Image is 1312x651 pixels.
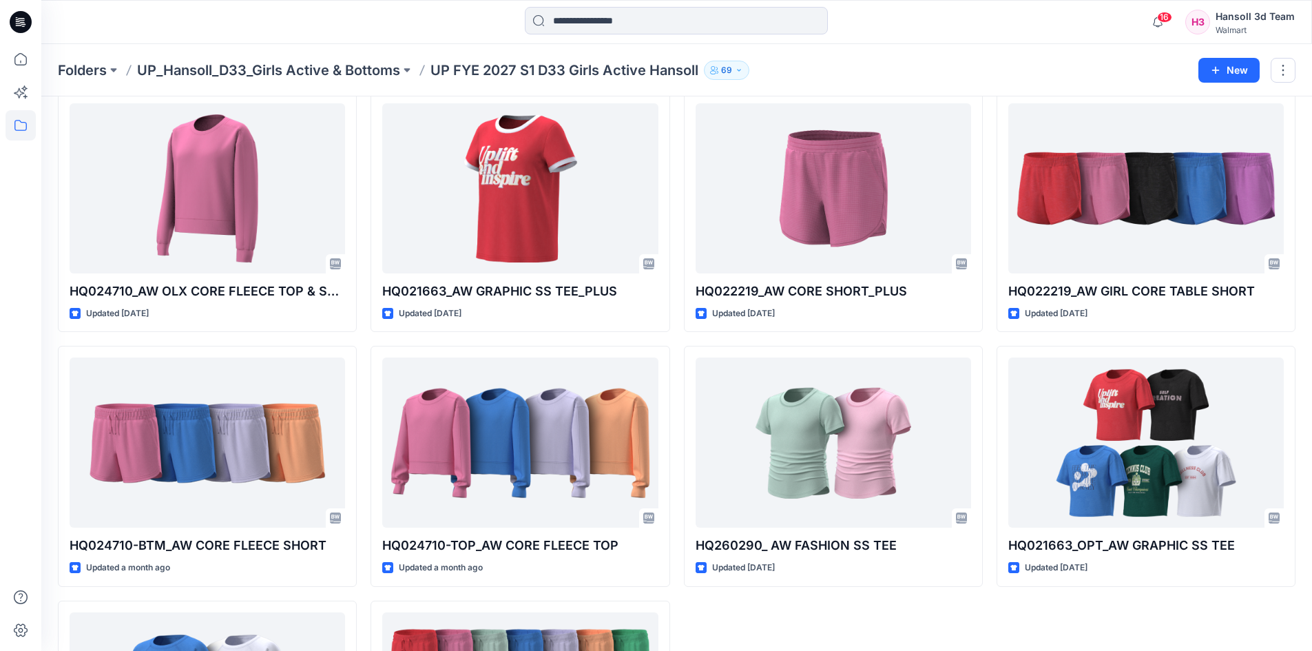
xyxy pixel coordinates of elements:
button: New [1198,58,1260,83]
a: HQ260290_ AW FASHION SS TEE [696,358,971,528]
span: 16 [1157,12,1172,23]
p: Updated a month ago [399,561,483,575]
a: HQ022219_AW GIRL CORE TABLE SHORT [1008,103,1284,273]
p: Updated [DATE] [1025,561,1087,575]
p: Updated [DATE] [712,307,775,321]
p: HQ022219_AW CORE SHORT_PLUS [696,282,971,301]
p: HQ024710-BTM_AW CORE FLEECE SHORT [70,536,345,555]
a: HQ024710_AW OLX CORE FLEECE TOP & SHORT SET_PLUS [70,103,345,273]
a: HQ021663_OPT_AW GRAPHIC SS TEE [1008,358,1284,528]
p: Updated [DATE] [1025,307,1087,321]
p: HQ021663_OPT_AW GRAPHIC SS TEE [1008,536,1284,555]
a: HQ024710-TOP_AW CORE FLEECE TOP [382,358,658,528]
p: Updated [DATE] [86,307,149,321]
p: 69 [721,63,732,78]
div: H3 [1185,10,1210,34]
p: HQ024710-TOP_AW CORE FLEECE TOP [382,536,658,555]
button: 69 [704,61,749,80]
a: HQ024710-BTM_AW CORE FLEECE SHORT [70,358,345,528]
p: HQ022219_AW GIRL CORE TABLE SHORT [1008,282,1284,301]
p: UP FYE 2027 S1 D33 Girls Active Hansoll [430,61,698,80]
a: UP_Hansoll_D33_Girls Active & Bottoms [137,61,400,80]
p: Updated [DATE] [399,307,461,321]
p: Updated a month ago [86,561,170,575]
div: Hansoll 3d Team [1216,8,1295,25]
p: HQ260290_ AW FASHION SS TEE [696,536,971,555]
a: HQ022219_AW CORE SHORT_PLUS [696,103,971,273]
div: Walmart [1216,25,1295,35]
p: Updated [DATE] [712,561,775,575]
a: Folders [58,61,107,80]
a: HQ021663_AW GRAPHIC SS TEE_PLUS [382,103,658,273]
p: HQ024710_AW OLX CORE FLEECE TOP & SHORT SET_PLUS [70,282,345,301]
p: HQ021663_AW GRAPHIC SS TEE_PLUS [382,282,658,301]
